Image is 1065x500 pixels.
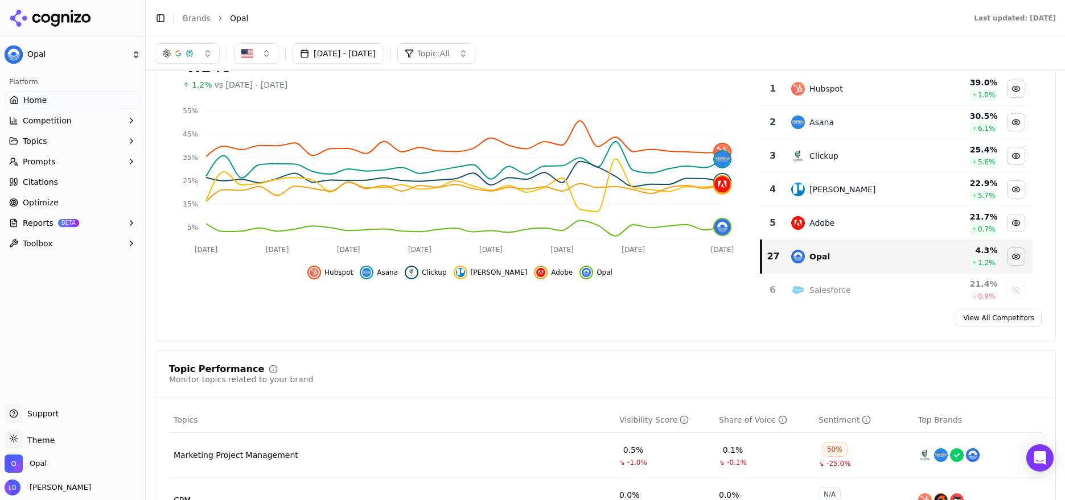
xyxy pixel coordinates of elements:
[23,94,47,106] span: Home
[714,144,730,160] img: hubspot
[791,115,805,129] img: asana
[187,224,198,232] tspan: 5%
[766,149,780,163] div: 3
[978,124,996,133] span: 6.1 %
[1007,281,1025,299] button: Show salesforce data
[551,268,573,277] span: Adobe
[293,43,383,64] button: [DATE] - [DATE]
[918,414,962,425] span: Top Brands
[927,77,998,88] div: 39.0 %
[1007,80,1025,98] button: Hide hubspot data
[169,407,615,433] th: Topics
[822,442,848,457] div: 50%
[169,374,313,385] div: Monitor topics related to your brand
[1007,147,1025,165] button: Hide clickup data
[360,266,398,279] button: Hide asana data
[978,90,996,100] span: 1.0 %
[310,268,319,277] img: hubspot
[978,292,996,301] span: 0.9 %
[536,268,545,277] img: adobe
[5,214,141,232] button: ReportsBETA
[809,284,851,296] div: Salesforce
[761,173,1033,206] tr: 4trello[PERSON_NAME]22.9%5.7%Hide trello data
[25,482,91,493] span: [PERSON_NAME]
[761,274,1033,307] tr: 6salesforceSalesforce21.4%0.9%Show salesforce data
[809,251,830,262] div: Opal
[719,458,725,467] span: ↘
[362,268,371,277] img: asana
[956,309,1042,327] a: View All Competitors
[337,246,360,254] tspan: [DATE]
[766,283,780,297] div: 6
[5,111,141,130] button: Competition
[174,449,298,461] div: Marketing Project Management
[934,448,948,462] img: asana
[819,414,871,425] div: Sentiment
[579,266,612,279] button: Hide opal data
[1007,247,1025,266] button: Hide opal data
[791,250,805,263] img: opal
[183,130,198,138] tspan: 45%
[405,266,446,279] button: Hide clickup data
[714,219,730,235] img: opal
[761,139,1033,173] tr: 3clickupClickup25.4%5.6%Hide clickup data
[927,211,998,222] div: 21.7 %
[927,110,998,122] div: 30.5 %
[927,278,998,290] div: 21.4 %
[766,115,780,129] div: 2
[23,156,56,167] span: Prompts
[307,266,353,279] button: Hide hubspot data
[5,132,141,150] button: Topics
[761,240,1033,274] tr: 27opalOpal4.3%1.2%Hide opal data
[714,174,730,190] img: clickup
[714,407,814,433] th: shareOfVoice
[1007,214,1025,232] button: Hide adobe data
[5,152,141,171] button: Prompts
[479,246,503,254] tspan: [DATE]
[324,268,353,277] span: Hubspot
[58,219,79,227] span: BETA
[619,458,625,467] span: ↘
[534,266,573,279] button: Hide adobe data
[454,266,528,279] button: Hide trello data
[23,197,59,208] span: Optimize
[627,458,647,467] span: -1.0%
[978,258,996,267] span: 1.2 %
[183,107,198,115] tspan: 55%
[719,414,787,425] div: Share of Voice
[5,173,141,191] a: Citations
[183,154,198,162] tspan: 35%
[550,246,574,254] tspan: [DATE]
[766,183,780,196] div: 4
[761,106,1033,139] tr: 2asanaAsana30.5%6.1%Hide asana data
[723,444,743,456] div: 0.1%
[623,444,644,456] div: 0.5%
[767,250,780,263] div: 27
[192,79,212,90] span: 1.2%
[714,176,730,192] img: adobe
[809,217,834,229] div: Adobe
[23,135,47,147] span: Topics
[950,448,964,462] img: wrike
[266,246,289,254] tspan: [DATE]
[1007,113,1025,131] button: Hide asana data
[5,480,20,495] img: Lee Dussinger
[422,268,446,277] span: Clickup
[615,407,714,433] th: visibilityScore
[23,238,53,249] span: Toolbox
[183,200,198,208] tspan: 15%
[195,246,218,254] tspan: [DATE]
[809,117,834,128] div: Asana
[791,149,805,163] img: clickup
[791,183,805,196] img: trello
[23,408,59,419] span: Support
[23,176,58,188] span: Citations
[966,448,980,462] img: opal
[5,234,141,253] button: Toolbox
[727,458,747,467] span: -0.1%
[974,14,1056,23] div: Last updated: [DATE]
[809,83,843,94] div: Hubspot
[5,480,91,495] button: Open user button
[183,14,211,23] a: Brands
[23,115,72,126] span: Competition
